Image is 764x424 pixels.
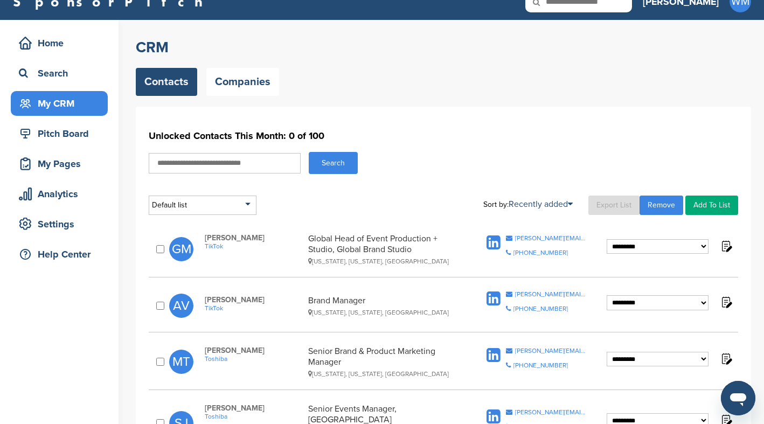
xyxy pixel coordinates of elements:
[11,151,108,176] a: My Pages
[149,126,738,145] h1: Unlocked Contacts This Month: 0 of 100
[205,404,303,413] span: [PERSON_NAME]
[308,295,462,316] div: Brand Manager
[16,124,108,143] div: Pitch Board
[16,33,108,53] div: Home
[205,295,303,304] span: [PERSON_NAME]
[11,182,108,206] a: Analytics
[16,64,108,83] div: Search
[11,31,108,55] a: Home
[11,91,108,116] a: My CRM
[308,346,462,378] div: Senior Brand & Product Marketing Manager
[205,233,303,242] span: [PERSON_NAME]
[515,409,587,415] div: [PERSON_NAME][EMAIL_ADDRESS][PERSON_NAME][DOMAIN_NAME]
[719,239,733,253] img: Notes
[509,199,573,210] a: Recently added
[16,154,108,173] div: My Pages
[588,196,640,215] a: Export List
[205,413,303,420] a: Toshiba
[16,184,108,204] div: Analytics
[11,61,108,86] a: Search
[513,305,568,312] div: [PHONE_NUMBER]
[11,121,108,146] a: Pitch Board
[483,200,573,208] div: Sort by:
[685,196,738,215] a: Add To List
[205,355,303,363] a: Toshiba
[169,237,193,261] span: GM
[719,352,733,365] img: Notes
[11,242,108,267] a: Help Center
[16,214,108,234] div: Settings
[169,350,193,374] span: MT
[515,235,587,241] div: [PERSON_NAME][EMAIL_ADDRESS][DOMAIN_NAME]
[16,245,108,264] div: Help Center
[149,196,256,215] div: Default list
[308,309,462,316] div: [US_STATE], [US_STATE], [GEOGRAPHIC_DATA]
[719,295,733,309] img: Notes
[515,347,587,354] div: [PERSON_NAME][EMAIL_ADDRESS][PERSON_NAME][DOMAIN_NAME]
[721,381,755,415] iframe: Button to launch messaging window
[169,294,193,318] span: AV
[136,68,197,96] a: Contacts
[205,346,303,355] span: [PERSON_NAME]
[513,249,568,256] div: [PHONE_NUMBER]
[136,38,751,57] h2: CRM
[206,68,279,96] a: Companies
[640,196,683,215] a: Remove
[515,291,587,297] div: [PERSON_NAME][EMAIL_ADDRESS][PERSON_NAME][DOMAIN_NAME]
[205,304,303,312] a: TikTok
[308,233,462,265] div: Global Head of Event Production + Studio, Global Brand Studio
[308,370,462,378] div: [US_STATE], [US_STATE], [GEOGRAPHIC_DATA]
[309,152,358,174] button: Search
[16,94,108,113] div: My CRM
[308,258,462,265] div: [US_STATE], [US_STATE], [GEOGRAPHIC_DATA]
[11,212,108,237] a: Settings
[205,242,303,250] a: TikTok
[513,362,568,369] div: [PHONE_NUMBER]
